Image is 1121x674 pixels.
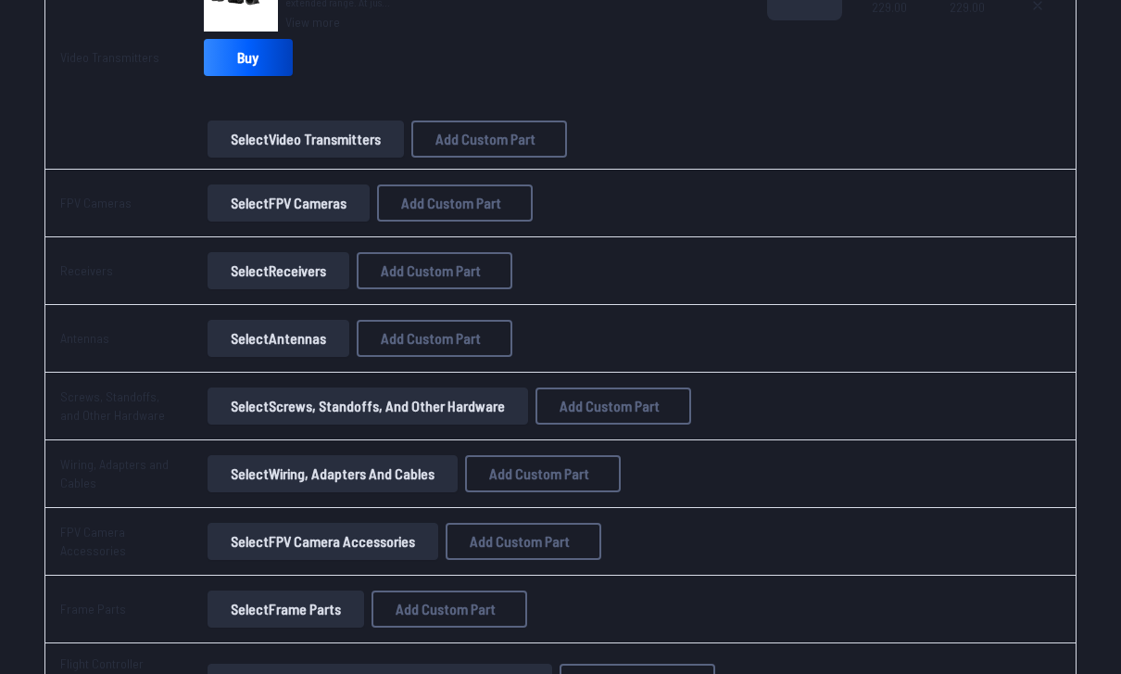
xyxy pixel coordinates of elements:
a: Video Transmitters [60,50,159,66]
span: Add Custom Part [489,467,589,482]
button: Add Custom Part [377,185,533,223]
span: Add Custom Part [381,332,481,347]
a: SelectWiring, Adapters and Cables [204,456,461,493]
button: Add Custom Part [357,321,512,358]
button: Add Custom Part [372,591,527,629]
span: Add Custom Part [470,535,570,550]
span: Add Custom Part [381,264,481,279]
span: Add Custom Part [396,603,496,617]
a: SelectVideo Transmitters [204,121,408,159]
button: Add Custom Part [446,524,601,561]
span: Add Custom Part [560,400,660,414]
button: SelectReceivers [208,253,349,290]
a: Buy [204,40,293,77]
button: SelectFPV Cameras [208,185,370,223]
a: Frame Parts [60,602,126,617]
a: SelectAntennas [204,321,353,358]
span: Add Custom Part [435,133,535,147]
button: Add Custom Part [411,121,567,159]
button: SelectFrame Parts [208,591,364,629]
a: SelectFPV Camera Accessories [204,524,442,561]
a: Antennas [60,331,109,347]
button: SelectFPV Camera Accessories [208,524,438,561]
span: Add Custom Part [401,197,501,211]
a: SelectFrame Parts [204,591,368,629]
button: SelectScrews, Standoffs, and Other Hardware [208,388,528,426]
a: Wiring, Adapters and Cables [60,457,169,491]
a: SelectScrews, Standoffs, and Other Hardware [204,388,532,426]
a: Screws, Standoffs, and Other Hardware [60,389,165,424]
a: FPV Camera Accessories [60,525,126,559]
a: SelectReceivers [204,253,353,290]
a: FPV Cameras [60,196,132,211]
a: SelectFPV Cameras [204,185,373,223]
button: SelectWiring, Adapters and Cables [208,456,458,493]
button: Add Custom Part [357,253,512,290]
button: Add Custom Part [465,456,621,493]
button: Add Custom Part [535,388,691,426]
a: View more [285,14,737,32]
a: Receivers [60,263,113,279]
button: SelectAntennas [208,321,349,358]
button: SelectVideo Transmitters [208,121,404,159]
